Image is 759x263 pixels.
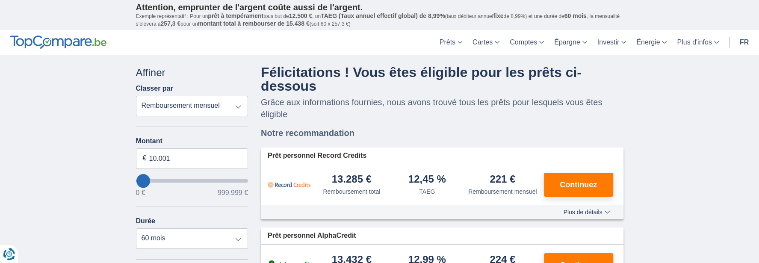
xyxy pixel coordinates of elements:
p: Attention, emprunter de l'argent coûte aussi de l'argent. [136,2,623,12]
img: TopCompare [10,35,106,49]
button: Plus de détails [557,209,616,216]
span: 257,3 € [161,20,181,27]
div: 13.285 € [332,174,372,186]
div: 12,45 % [408,174,446,186]
a: Investir [592,30,632,55]
a: Prêts [434,30,467,55]
span: Prêt personnel AlphaCredit [268,231,356,241]
a: Énergie [631,30,672,55]
span: fixe [493,12,503,19]
label: Classer par [136,85,173,92]
h4: Félicitations ! Vous êtes éligible pour les prêts ci-dessous [261,65,623,93]
span: TAEG (Taux annuel effectif global) de 8,99% [321,12,445,19]
div: TAEG [419,187,435,196]
div: Remboursement total [323,187,380,196]
div: Affiner [136,65,248,80]
span: Plus de détails [563,209,610,215]
a: Comptes [505,30,549,55]
p: Grâce aux informations fournies, nous avons trouvé tous les prêts pour lesquels vous êtes éligible [261,96,623,120]
span: prêt à tempérament [208,12,263,19]
button: Continuez [544,173,613,197]
span: 0 € [136,189,145,196]
span: € [143,154,147,163]
a: fr [735,30,754,55]
p: Exemple représentatif : Pour un tous but de , un (taux débiteur annuel de 8,99%) et une durée de ... [136,12,623,28]
span: montant total à rembourser de 15.438 € [198,20,310,27]
span: Prêt personnel Record Credits [268,151,366,161]
div: Remboursement mensuel [468,187,537,196]
span: 60 mois [564,12,587,19]
img: pret personnel Record Credits [268,174,310,195]
span: 999.999 € [218,189,248,196]
label: Durée [136,217,155,225]
span: Continuez [560,181,597,189]
span: 12.500 € [289,12,313,19]
div: 221 € [490,174,515,186]
a: Cartes [467,30,505,55]
label: Montant [136,137,248,145]
input: wantToBorrow [136,179,248,183]
a: Plus d'infos [672,30,724,55]
a: Épargne [549,30,592,55]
